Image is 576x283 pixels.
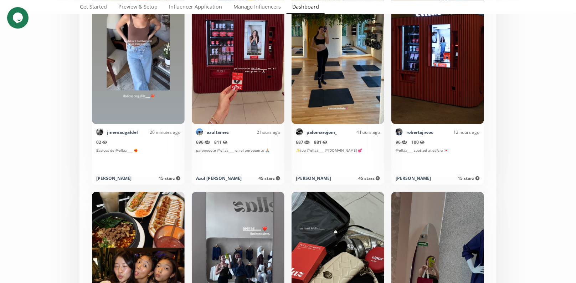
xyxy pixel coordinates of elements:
[214,139,228,145] span: 811
[138,129,180,135] div: 26 minutes ago
[307,129,337,135] a: palomarojom_
[196,128,203,136] img: 382572580_631010159214284_119979345248077171_n.jpg
[314,139,328,145] span: 881
[296,139,310,145] span: 687
[96,148,180,171] div: Basicos de @ellaz____ ❤️‍🔥
[433,129,480,135] div: 12 hours ago
[396,139,407,145] span: 96
[396,148,480,171] div: @ellaz____ spotted at esfera 💌
[411,139,425,145] span: 100
[107,129,138,135] a: jimenaugaldel
[406,129,433,135] a: robertajiwoo
[96,128,103,136] img: 454169436_1255828645407297_4443781514259029027_n.jpg
[196,139,210,145] span: 696
[358,175,380,181] span: 45 starz
[296,128,303,136] img: 468566343_1105198534471155_2468554474604097088_n.jpg
[396,128,403,136] img: 524810648_18520113457031687_8089223174440955574_n.jpg
[229,129,280,135] div: 2 hours ago
[159,175,180,181] span: 15 starz
[96,175,132,181] div: [PERSON_NAME]
[337,129,380,135] div: 4 hours ago
[207,129,229,135] a: azultamez
[96,139,180,146] div: 0
[258,175,280,181] span: 45 starz
[458,175,480,181] span: 15 starz
[296,175,331,181] div: [PERSON_NAME]
[7,7,30,29] iframe: chat widget
[396,175,431,181] div: [PERSON_NAME]
[196,175,242,181] div: Azul [PERSON_NAME]
[99,139,107,145] span: 2
[296,148,380,171] div: ✨top @ellaz____ @[DOMAIN_NAME] 💕
[196,148,280,171] div: parooooote @ellaz____ en el aeropuerto 🙏🏼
